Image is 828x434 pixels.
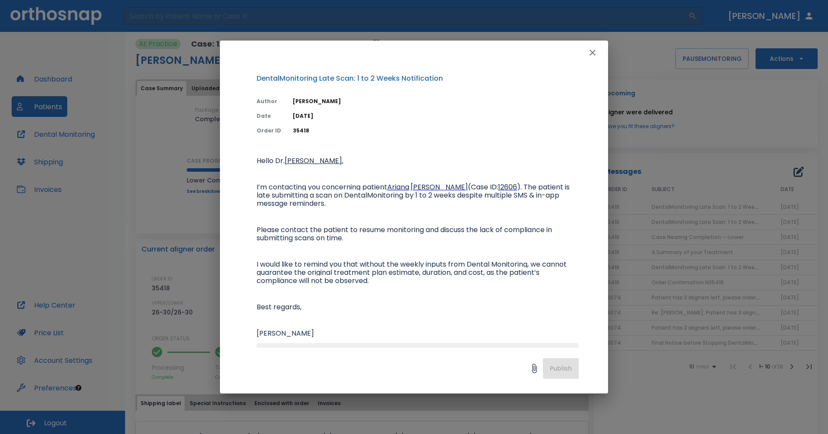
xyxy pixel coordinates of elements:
[257,73,579,84] p: DentalMonitoring Late Scan: 1 to 2 Weeks Notification
[285,157,342,165] a: [PERSON_NAME]
[257,225,554,243] span: Please contact the patient to resume monitoring and discuss the lack of compliance in submitting ...
[257,156,285,166] span: Hello Dr.
[342,156,343,166] span: ,
[387,182,409,192] span: Ariana
[411,182,468,192] span: [PERSON_NAME]
[293,127,579,135] p: 35418
[257,97,282,105] p: Author
[257,182,571,208] span: ). The patient is late submitting a scan on DentalMonitoring by 1 to 2 weeks despite multiple SMS...
[285,156,342,166] span: [PERSON_NAME]
[498,182,517,192] span: 12606
[411,184,468,191] a: [PERSON_NAME]
[293,97,579,105] p: [PERSON_NAME]
[257,127,282,135] p: Order ID
[257,112,282,120] p: Date
[468,182,498,192] span: (Case ID:
[257,182,387,192] span: I’m contacting you concerning patient
[498,184,517,191] a: 12606
[257,259,568,286] span: I would like to remind you that without the weekly inputs from Dental Monitoring, we cannot guara...
[257,328,314,338] span: [PERSON_NAME]
[293,112,579,120] p: [DATE]
[257,302,301,312] span: Best regards,
[387,184,409,191] a: Ariana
